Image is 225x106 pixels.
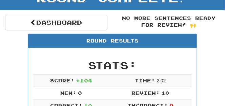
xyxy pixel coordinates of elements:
[118,15,220,28] div: No more sentences ready for review! 🙌
[78,90,82,96] span: 0
[157,78,166,83] span: 2 : 0 2
[5,15,107,30] a: Dashboard
[50,78,75,83] span: Score:
[135,78,156,83] span: Time:
[28,34,197,48] div: Round Results
[131,90,160,96] span: Review:
[60,90,77,96] span: New:
[76,78,92,83] span: + 104
[161,90,169,96] span: 10
[33,60,192,71] h2: Stats:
